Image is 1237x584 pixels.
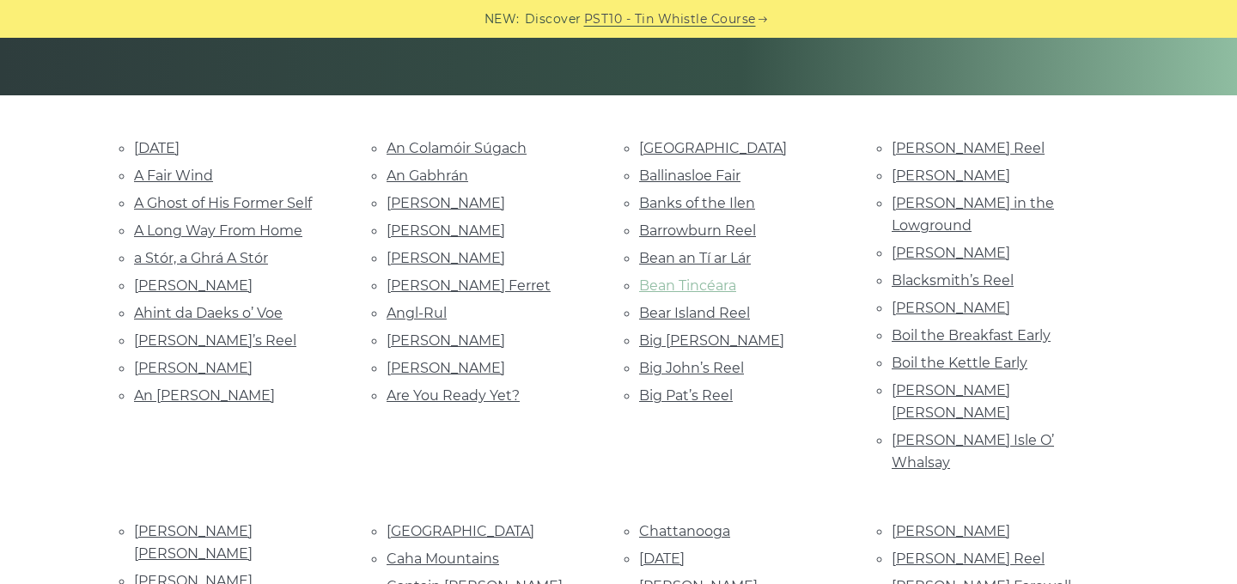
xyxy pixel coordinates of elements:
[639,222,756,239] a: Barrowburn Reel
[639,551,685,567] a: [DATE]
[892,195,1054,234] a: [PERSON_NAME] in the Lowground
[134,195,312,211] a: A Ghost of His Former Self
[387,523,534,539] a: [GEOGRAPHIC_DATA]
[639,387,733,404] a: Big Pat’s Reel
[892,355,1027,371] a: Boil the Kettle Early
[134,305,283,321] a: Ahint da Daeks o’ Voe
[525,9,582,29] span: Discover
[387,250,505,266] a: [PERSON_NAME]
[134,332,296,349] a: [PERSON_NAME]’s Reel
[639,305,750,321] a: Bear Island Reel
[639,250,751,266] a: Bean an Tí ar Lár
[584,9,756,29] a: PST10 - Tin Whistle Course
[639,140,787,156] a: [GEOGRAPHIC_DATA]
[892,140,1045,156] a: [PERSON_NAME] Reel
[387,360,505,376] a: [PERSON_NAME]
[134,277,253,294] a: [PERSON_NAME]
[892,327,1051,344] a: Boil the Breakfast Early
[134,167,213,184] a: A Fair Wind
[639,167,740,184] a: Ballinasloe Fair
[134,387,275,404] a: An [PERSON_NAME]
[387,140,527,156] a: An Colamóir Súgach
[484,9,520,29] span: NEW:
[134,250,268,266] a: a Stór, a Ghrá A Stór
[134,523,253,562] a: [PERSON_NAME] [PERSON_NAME]
[892,272,1014,289] a: Blacksmith’s Reel
[639,360,744,376] a: Big John’s Reel
[892,300,1010,316] a: [PERSON_NAME]
[639,277,736,294] a: Bean Tincéara
[387,551,499,567] a: Caha Mountains
[387,195,505,211] a: [PERSON_NAME]
[387,332,505,349] a: [PERSON_NAME]
[387,387,520,404] a: Are You Ready Yet?
[387,167,468,184] a: An Gabhrán
[134,360,253,376] a: [PERSON_NAME]
[639,332,784,349] a: Big [PERSON_NAME]
[387,222,505,239] a: [PERSON_NAME]
[892,432,1054,471] a: [PERSON_NAME] Isle O’ Whalsay
[387,305,447,321] a: Angl-Rul
[134,140,180,156] a: [DATE]
[134,222,302,239] a: A Long Way From Home
[892,167,1010,184] a: [PERSON_NAME]
[892,382,1010,421] a: [PERSON_NAME] [PERSON_NAME]
[892,523,1010,539] a: [PERSON_NAME]
[892,245,1010,261] a: [PERSON_NAME]
[892,551,1045,567] a: [PERSON_NAME] Reel
[639,195,755,211] a: Banks of the Ilen
[387,277,551,294] a: [PERSON_NAME] Ferret
[639,523,730,539] a: Chattanooga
